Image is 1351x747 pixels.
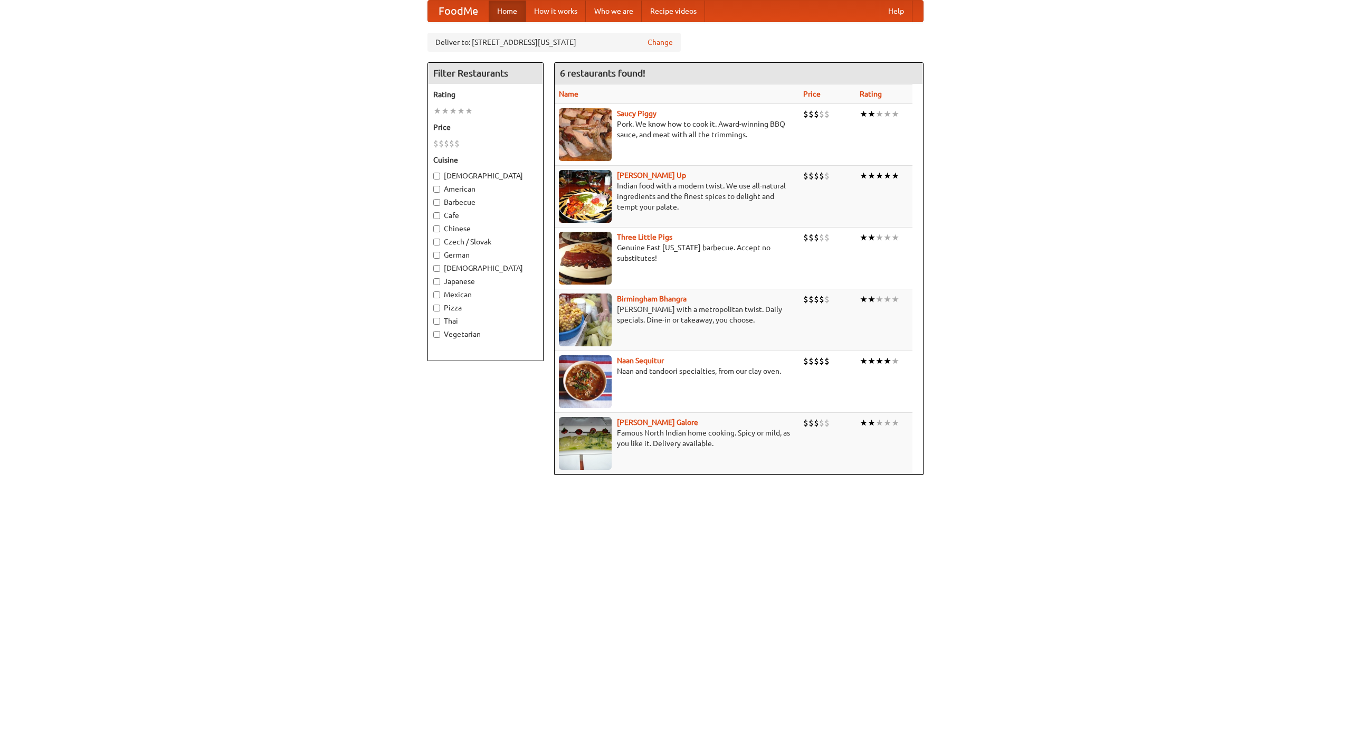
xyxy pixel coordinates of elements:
[868,294,876,305] li: ★
[559,181,795,212] p: Indian food with a modern twist. We use all-natural ingredients and the finest spices to delight ...
[819,355,824,367] li: $
[883,170,891,182] li: ★
[819,108,824,120] li: $
[883,294,891,305] li: ★
[526,1,586,22] a: How it works
[868,232,876,243] li: ★
[465,105,473,117] li: ★
[803,417,808,429] li: $
[824,417,830,429] li: $
[428,1,489,22] a: FoodMe
[433,122,538,133] h5: Price
[559,428,795,449] p: Famous North Indian home cooking. Spicy or mild, as you like it. Delivery available.
[454,138,460,149] li: $
[883,417,891,429] li: ★
[433,250,538,260] label: German
[824,294,830,305] li: $
[860,417,868,429] li: ★
[876,108,883,120] li: ★
[891,170,899,182] li: ★
[876,417,883,429] li: ★
[617,171,686,179] a: [PERSON_NAME] Up
[819,294,824,305] li: $
[868,108,876,120] li: ★
[433,276,538,287] label: Japanese
[891,294,899,305] li: ★
[433,252,440,259] input: German
[868,417,876,429] li: ★
[559,170,612,223] img: curryup.jpg
[860,108,868,120] li: ★
[441,105,449,117] li: ★
[868,355,876,367] li: ★
[824,170,830,182] li: $
[617,418,698,427] a: [PERSON_NAME] Galore
[559,90,578,98] a: Name
[559,242,795,263] p: Genuine East [US_STATE] barbecue. Accept no substitutes!
[433,302,538,313] label: Pizza
[559,417,612,470] img: currygalore.jpg
[803,170,808,182] li: $
[433,199,440,206] input: Barbecue
[814,355,819,367] li: $
[803,232,808,243] li: $
[559,355,612,408] img: naansequitur.jpg
[860,355,868,367] li: ★
[433,223,538,234] label: Chinese
[891,417,899,429] li: ★
[433,210,538,221] label: Cafe
[559,119,795,140] p: Pork. We know how to cook it. Award-winning BBQ sauce, and meat with all the trimmings.
[559,232,612,285] img: littlepigs.jpg
[489,1,526,22] a: Home
[814,232,819,243] li: $
[803,108,808,120] li: $
[648,37,673,48] a: Change
[433,138,439,149] li: $
[876,170,883,182] li: ★
[559,304,795,325] p: [PERSON_NAME] with a metropolitan twist. Daily specials. Dine-in or takeaway, you choose.
[559,294,612,346] img: bhangra.jpg
[427,33,681,52] div: Deliver to: [STREET_ADDRESS][US_STATE]
[433,291,440,298] input: Mexican
[433,212,440,219] input: Cafe
[433,329,538,339] label: Vegetarian
[617,109,657,118] a: Saucy Piggy
[433,105,441,117] li: ★
[814,294,819,305] li: $
[433,265,440,272] input: [DEMOGRAPHIC_DATA]
[824,232,830,243] li: $
[891,232,899,243] li: ★
[433,278,440,285] input: Japanese
[860,90,882,98] a: Rating
[559,366,795,376] p: Naan and tandoori specialties, from our clay oven.
[457,105,465,117] li: ★
[586,1,642,22] a: Who we are
[433,89,538,100] h5: Rating
[808,294,814,305] li: $
[428,63,543,84] h4: Filter Restaurants
[868,170,876,182] li: ★
[880,1,912,22] a: Help
[808,417,814,429] li: $
[814,417,819,429] li: $
[560,68,645,78] ng-pluralize: 6 restaurants found!
[824,355,830,367] li: $
[433,197,538,207] label: Barbecue
[808,108,814,120] li: $
[433,305,440,311] input: Pizza
[883,108,891,120] li: ★
[876,294,883,305] li: ★
[803,90,821,98] a: Price
[808,355,814,367] li: $
[819,170,824,182] li: $
[803,355,808,367] li: $
[876,355,883,367] li: ★
[559,108,612,161] img: saucy.jpg
[433,184,538,194] label: American
[433,173,440,179] input: [DEMOGRAPHIC_DATA]
[433,331,440,338] input: Vegetarian
[808,232,814,243] li: $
